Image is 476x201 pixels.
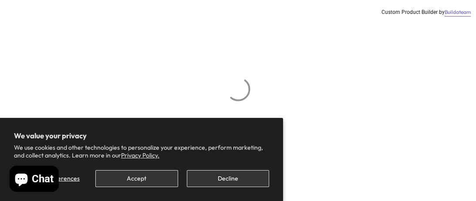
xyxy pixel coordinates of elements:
p: We use cookies and other technologies to personalize your experience, perform marketing, and coll... [14,144,269,159]
h2: We value your privacy [14,132,269,140]
a: Buildateam [445,9,471,16]
div: Custom Product Builder by [381,9,471,16]
inbox-online-store-chat: Shopify online store chat [7,166,61,194]
a: Privacy Policy. [121,151,159,159]
button: Accept [95,170,178,187]
div: Loading shop data... [210,103,266,126]
button: Decline [187,170,269,187]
